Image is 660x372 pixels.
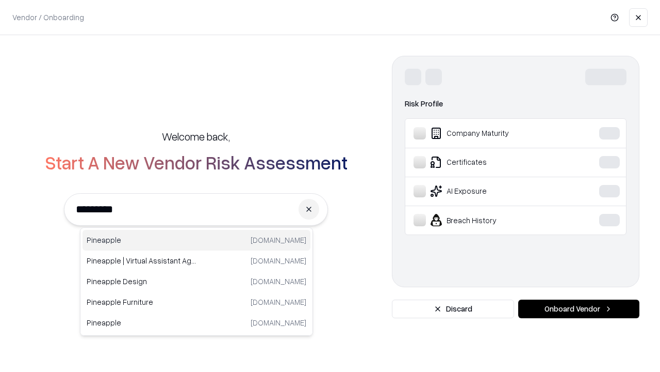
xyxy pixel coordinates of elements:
[251,276,306,287] p: [DOMAIN_NAME]
[414,156,568,168] div: Certificates
[87,255,196,266] p: Pineapple | Virtual Assistant Agency
[45,152,348,173] h2: Start A New Vendor Risk Assessment
[162,129,230,144] h5: Welcome back,
[392,300,514,318] button: Discard
[251,255,306,266] p: [DOMAIN_NAME]
[80,227,313,336] div: Suggestions
[414,127,568,139] div: Company Maturity
[87,297,196,307] p: Pineapple Furniture
[87,317,196,328] p: Pineapple
[414,185,568,197] div: AI Exposure
[251,235,306,245] p: [DOMAIN_NAME]
[87,235,196,245] p: Pineapple
[251,297,306,307] p: [DOMAIN_NAME]
[87,276,196,287] p: Pineapple Design
[414,214,568,226] div: Breach History
[251,317,306,328] p: [DOMAIN_NAME]
[405,98,626,110] div: Risk Profile
[12,12,84,23] p: Vendor / Onboarding
[518,300,639,318] button: Onboard Vendor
